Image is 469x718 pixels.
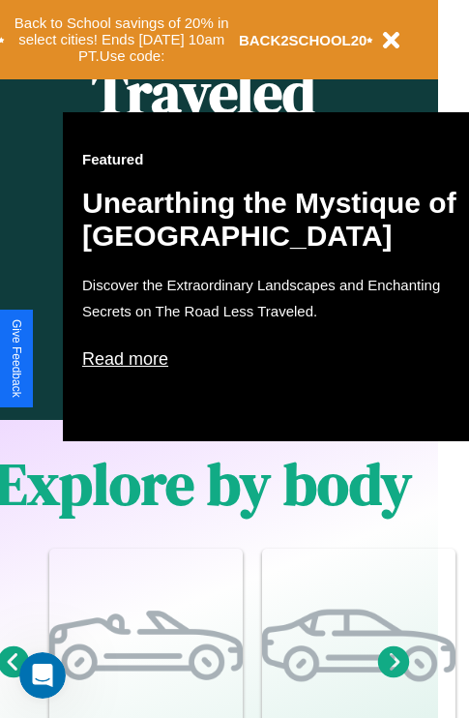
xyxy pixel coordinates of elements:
[239,32,367,48] b: BACK2SCHOOL20
[82,344,469,374] p: Read more
[5,10,239,70] button: Back to School savings of 20% in select cities! Ends [DATE] 10am PT.Use code:
[82,187,469,253] h2: Unearthing the Mystique of [GEOGRAPHIC_DATA]
[82,151,469,167] h3: Featured
[19,652,66,699] iframe: Intercom live chat
[10,319,23,398] div: Give Feedback
[82,272,469,324] p: Discover the Extraordinary Landscapes and Enchanting Secrets on The Road Less Traveled.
